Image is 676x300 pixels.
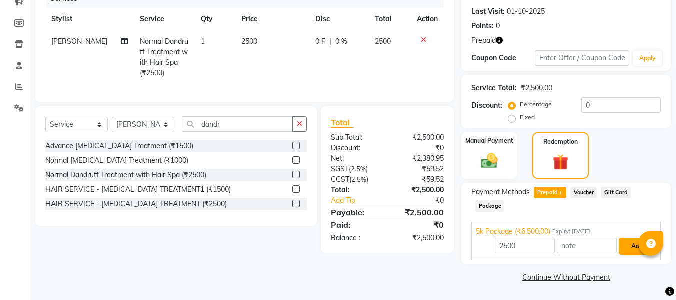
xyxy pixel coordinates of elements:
div: ₹0 [387,219,451,231]
div: Coupon Code [471,53,534,63]
button: Apply [633,51,662,66]
span: 2.5% [351,165,366,173]
div: 01-10-2025 [507,6,545,17]
span: CGST [331,175,349,184]
div: Discount: [471,100,502,111]
div: Normal Dandruff Treatment with Hair Spa (₹2500) [45,170,206,180]
div: 0 [496,21,500,31]
span: Prepaid [471,35,496,46]
div: ₹2,500.00 [387,132,451,143]
span: 2500 [241,37,257,46]
div: Balance : [323,233,387,243]
span: 5k Package (₹6,500.00) [476,226,550,237]
div: Service Total: [471,83,517,93]
span: Prepaid [534,187,566,198]
span: Normal Dandruff Treatment with Hair Spa (₹2500) [140,37,188,77]
div: Net: [323,153,387,164]
th: Qty [195,8,235,30]
span: SGST [331,164,349,173]
span: [PERSON_NAME] [51,37,107,46]
div: ( ) [323,164,387,174]
div: ( ) [323,174,387,185]
button: Add [619,238,655,255]
input: Enter Offer / Coupon Code [535,50,629,66]
span: 2.5% [351,175,366,183]
div: Points: [471,21,494,31]
div: HAIR SERVICE - [MEDICAL_DATA] TREATMENT1 (₹1500) [45,184,231,195]
span: | [329,36,331,47]
div: Payable: [323,206,387,218]
span: 2500 [375,37,391,46]
span: Payment Methods [471,187,530,197]
th: Service [134,8,195,30]
label: Manual Payment [465,136,513,145]
label: Percentage [520,100,552,109]
span: 1 [558,190,563,196]
div: ₹2,500.00 [387,233,451,243]
img: _gift.svg [548,152,573,172]
div: ₹2,500.00 [521,83,552,93]
a: Add Tip [323,195,398,206]
a: Continue Without Payment [463,272,669,283]
label: Redemption [543,137,578,146]
div: ₹59.52 [387,174,451,185]
div: ₹59.52 [387,164,451,174]
div: ₹2,500.00 [387,185,451,195]
div: ₹0 [398,195,452,206]
div: ₹2,380.95 [387,153,451,164]
input: Search or Scan [182,116,293,132]
input: note [557,238,617,253]
span: Gift Card [601,187,631,198]
div: ₹2,500.00 [387,206,451,218]
div: Total: [323,185,387,195]
th: Price [235,8,309,30]
th: Disc [309,8,369,30]
div: Sub Total: [323,132,387,143]
span: 0 F [315,36,325,47]
div: Last Visit: [471,6,505,17]
input: Amount [495,238,555,253]
span: Total [331,117,354,128]
span: Expiry: [DATE] [552,227,590,236]
div: HAIR SERVICE - [MEDICAL_DATA] TREATMENT (₹2500) [45,199,227,209]
th: Total [369,8,411,30]
div: Paid: [323,219,387,231]
img: _cash.svg [476,151,503,170]
div: Advance [MEDICAL_DATA] Treatment (₹1500) [45,141,193,151]
span: 1 [201,37,205,46]
th: Stylist [45,8,134,30]
span: Voucher [570,187,597,198]
div: Discount: [323,143,387,153]
div: Normal [MEDICAL_DATA] Treatment (₹1000) [45,155,188,166]
span: 0 % [335,36,347,47]
div: ₹0 [387,143,451,153]
span: Package [475,200,504,212]
th: Action [411,8,444,30]
label: Fixed [520,113,535,122]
